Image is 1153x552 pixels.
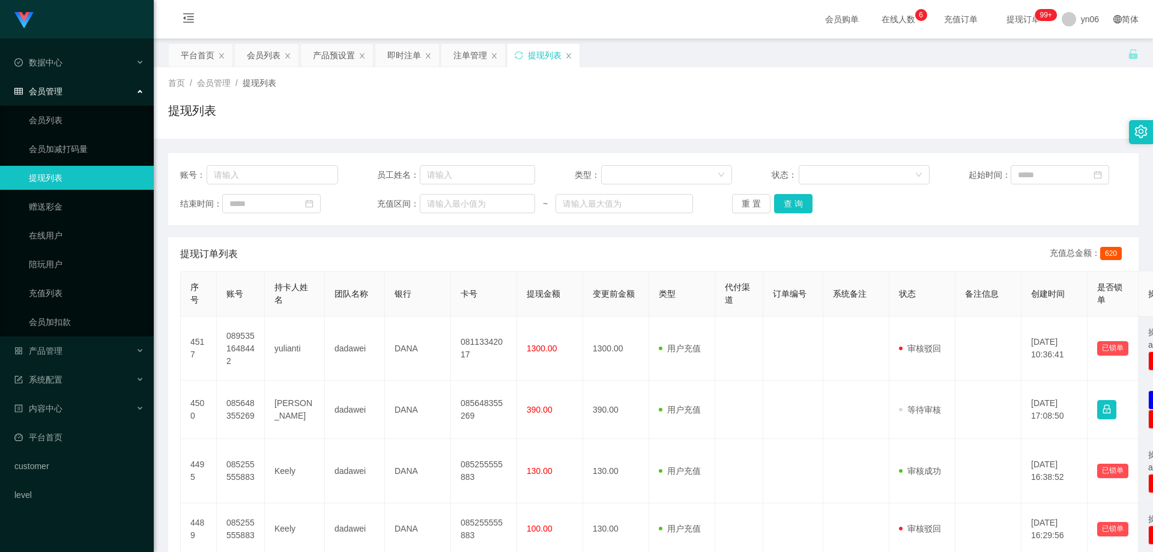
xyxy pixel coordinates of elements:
[425,52,432,59] i: 图标: close
[583,439,649,503] td: 130.00
[938,15,984,23] span: 充值订单
[718,171,725,180] i: 图标: down
[180,247,238,261] span: 提现订单列表
[515,51,523,59] i: 图标: sync
[14,404,62,413] span: 内容中心
[14,375,23,384] i: 图标: form
[265,439,325,503] td: Keely
[774,194,813,213] button: 查 询
[197,78,231,88] span: 会员管理
[451,317,517,381] td: 08113342017
[876,15,921,23] span: 在线人数
[1100,247,1122,260] span: 620
[491,52,498,59] i: 图标: close
[527,524,552,533] span: 100.00
[14,425,144,449] a: 图标: dashboard平台首页
[527,344,557,353] span: 1300.00
[284,52,291,59] i: 图标: close
[583,381,649,439] td: 390.00
[527,405,552,414] span: 390.00
[305,199,313,208] i: 图标: calendar
[659,405,701,414] span: 用户充值
[265,381,325,439] td: [PERSON_NAME]
[420,165,535,184] input: 请输入
[899,405,941,414] span: 等待审核
[1031,289,1065,299] span: 创建时间
[168,78,185,88] span: 首页
[29,252,144,276] a: 陪玩用户
[451,439,517,503] td: 085255555883
[659,466,701,476] span: 用户充值
[217,317,265,381] td: 0895351648442
[1097,341,1128,356] button: 已锁单
[1094,171,1102,179] i: 图标: calendar
[593,289,635,299] span: 变更前金额
[14,58,23,67] i: 图标: check-circle-o
[1050,247,1127,261] div: 充值总金额：
[527,466,552,476] span: 130.00
[555,194,692,213] input: 请输入最大值为
[14,58,62,67] span: 数据中心
[168,102,216,120] h1: 提现列表
[420,194,535,213] input: 请输入最小值为
[725,282,750,305] span: 代付渠道
[899,466,941,476] span: 审核成功
[453,44,487,67] div: 注单管理
[1021,317,1088,381] td: [DATE] 10:36:41
[528,44,561,67] div: 提现列表
[535,198,555,210] span: ~
[385,317,451,381] td: DANA
[14,454,144,478] a: customer
[395,289,411,299] span: 银行
[899,524,941,533] span: 审核驳回
[575,169,602,181] span: 类型：
[325,381,385,439] td: dadawei
[334,289,368,299] span: 团队名称
[451,381,517,439] td: 085648355269
[1134,125,1148,138] i: 图标: setting
[226,289,243,299] span: 账号
[29,137,144,161] a: 会员加减打码量
[565,52,572,59] i: 图标: close
[377,198,419,210] span: 充值区间：
[325,317,385,381] td: dadawei
[659,524,701,533] span: 用户充值
[181,381,217,439] td: 4500
[377,169,419,181] span: 员工姓名：
[385,381,451,439] td: DANA
[1097,522,1128,536] button: 已锁单
[833,289,867,299] span: 系统备注
[29,108,144,132] a: 会员列表
[359,52,366,59] i: 图标: close
[168,1,209,39] i: 图标: menu-fold
[217,439,265,503] td: 085255555883
[14,12,34,29] img: logo.9652507e.png
[14,375,62,384] span: 系统配置
[181,44,214,67] div: 平台首页
[583,317,649,381] td: 1300.00
[527,289,560,299] span: 提现金额
[1035,9,1056,21] sup: 277
[217,381,265,439] td: 085648355269
[325,439,385,503] td: dadawei
[965,289,999,299] span: 备注信息
[773,289,806,299] span: 订单编号
[29,195,144,219] a: 赠送彩金
[218,52,225,59] i: 图标: close
[207,165,338,184] input: 请输入
[190,282,199,305] span: 序号
[1021,439,1088,503] td: [DATE] 16:38:52
[1097,400,1116,419] button: 图标: lock
[915,9,927,21] sup: 6
[461,289,477,299] span: 卡号
[969,169,1011,181] span: 起始时间：
[14,347,23,355] i: 图标: appstore-o
[1021,381,1088,439] td: [DATE] 17:08:50
[1113,15,1122,23] i: 图标: global
[14,86,62,96] span: 会员管理
[235,78,238,88] span: /
[1128,49,1139,59] i: 图标: unlock
[14,404,23,413] i: 图标: profile
[915,171,922,180] i: 图标: down
[29,310,144,334] a: 会员加扣款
